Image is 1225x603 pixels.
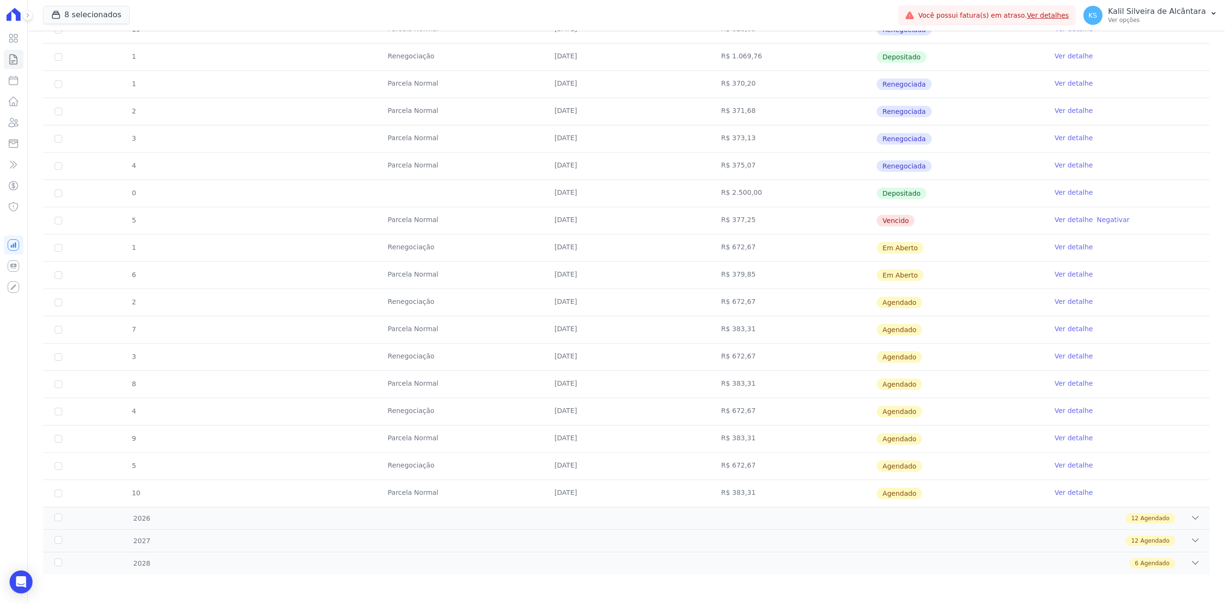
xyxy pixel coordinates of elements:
[376,398,543,425] td: Renegociação
[1097,216,1130,223] a: Negativar
[1135,559,1139,568] span: 6
[710,425,876,452] td: R$ 383,31
[543,316,710,343] td: [DATE]
[877,215,914,226] span: Vencido
[877,160,931,172] span: Renegociada
[131,244,136,251] span: 1
[710,207,876,234] td: R$ 377,25
[710,71,876,98] td: R$ 370,20
[1055,106,1093,115] a: Ver detalhe
[543,289,710,316] td: [DATE]
[1055,133,1093,143] a: Ver detalhe
[1055,188,1093,197] a: Ver detalhe
[710,344,876,370] td: R$ 672,67
[1055,215,1093,224] a: Ver detalhe
[55,408,62,415] input: default
[55,462,62,470] input: default
[10,570,33,593] div: Open Intercom Messenger
[55,217,62,224] input: default
[55,190,62,197] input: Só é possível selecionar pagamentos em aberto
[877,488,922,499] span: Agendado
[43,6,130,24] button: 8 selecionados
[131,216,136,224] span: 5
[131,462,136,469] span: 5
[131,189,136,197] span: 0
[877,406,922,417] span: Agendado
[1055,51,1093,61] a: Ver detalhe
[877,106,931,117] span: Renegociada
[131,353,136,360] span: 3
[376,289,543,316] td: Renegociação
[376,344,543,370] td: Renegociação
[1140,559,1169,568] span: Agendado
[55,435,62,443] input: default
[710,398,876,425] td: R$ 672,67
[131,489,141,497] span: 10
[877,433,922,445] span: Agendado
[877,242,924,254] span: Em Aberto
[918,11,1069,21] span: Você possui fatura(s) em atraso.
[543,425,710,452] td: [DATE]
[877,51,926,63] span: Depositado
[1108,16,1206,24] p: Ver opções
[131,107,136,115] span: 2
[710,44,876,70] td: R$ 1.069,76
[710,453,876,480] td: R$ 672,67
[131,162,136,169] span: 4
[543,453,710,480] td: [DATE]
[376,425,543,452] td: Parcela Normal
[376,44,543,70] td: Renegociação
[376,153,543,179] td: Parcela Normal
[1055,297,1093,306] a: Ver detalhe
[376,125,543,152] td: Parcela Normal
[543,207,710,234] td: [DATE]
[376,262,543,289] td: Parcela Normal
[376,316,543,343] td: Parcela Normal
[710,480,876,507] td: R$ 383,31
[543,262,710,289] td: [DATE]
[55,80,62,88] input: Só é possível selecionar pagamentos em aberto
[1131,514,1138,523] span: 12
[543,44,710,70] td: [DATE]
[1027,11,1069,19] a: Ver detalhes
[1089,12,1097,19] span: KS
[55,162,62,170] input: Só é possível selecionar pagamentos em aberto
[543,480,710,507] td: [DATE]
[543,98,710,125] td: [DATE]
[131,380,136,388] span: 8
[877,78,931,90] span: Renegociada
[1140,514,1169,523] span: Agendado
[710,125,876,152] td: R$ 373,13
[1055,269,1093,279] a: Ver detalhe
[131,325,136,333] span: 7
[376,480,543,507] td: Parcela Normal
[131,435,136,442] span: 9
[710,289,876,316] td: R$ 672,67
[133,558,151,569] span: 2028
[877,133,931,145] span: Renegociada
[543,371,710,398] td: [DATE]
[131,298,136,306] span: 2
[1055,324,1093,334] a: Ver detalhe
[877,379,922,390] span: Agendado
[543,125,710,152] td: [DATE]
[376,207,543,234] td: Parcela Normal
[131,271,136,279] span: 6
[133,536,151,546] span: 2027
[710,371,876,398] td: R$ 383,31
[710,316,876,343] td: R$ 383,31
[1055,433,1093,443] a: Ver detalhe
[55,53,62,61] input: Só é possível selecionar pagamentos em aberto
[131,53,136,60] span: 1
[877,188,926,199] span: Depositado
[55,299,62,306] input: default
[1076,2,1225,29] button: KS Kalil Silveira de Alcântara Ver opções
[376,234,543,261] td: Renegociação
[1108,7,1206,16] p: Kalil Silveira de Alcântara
[133,514,151,524] span: 2026
[710,153,876,179] td: R$ 375,07
[543,398,710,425] td: [DATE]
[1055,160,1093,170] a: Ver detalhe
[877,351,922,363] span: Agendado
[55,244,62,252] input: default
